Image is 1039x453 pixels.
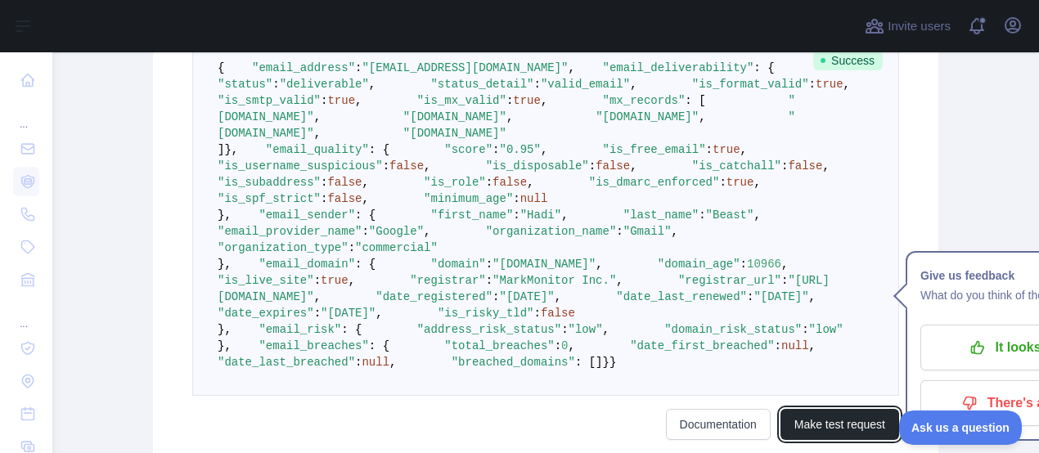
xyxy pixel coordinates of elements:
span: }, [218,258,232,271]
span: , [630,159,636,173]
span: "is_spf_strict" [218,192,321,205]
span: "[EMAIL_ADDRESS][DOMAIN_NAME]" [362,61,568,74]
span: "email_deliverability" [603,61,754,74]
span: false [493,176,527,189]
span: "Google" [369,225,424,238]
span: , [603,323,609,336]
span: } [609,356,616,369]
span: : [486,274,493,287]
span: : [349,241,355,254]
span: : [534,78,541,91]
span: : [321,192,327,205]
span: "email_domain" [259,258,355,271]
span: "date_expires" [218,307,314,320]
span: , [541,143,547,156]
span: }, [218,323,232,336]
span: , [555,290,561,303]
span: , [506,110,513,123]
span: "valid_email" [541,78,630,91]
span: : { [355,209,376,222]
span: "status_detail" [430,78,533,91]
span: null [520,192,548,205]
span: : [775,339,781,352]
span: : [747,290,753,303]
span: "date_last_breached" [218,356,355,369]
span: }, [224,143,238,156]
span: "is_subaddress" [218,176,321,189]
span: , [569,61,575,74]
span: "address_risk_status" [417,323,561,336]
span: : [486,176,493,189]
span: "commercial" [355,241,438,254]
span: "status" [218,78,272,91]
span: "domain" [430,258,485,271]
span: "[DOMAIN_NAME]" [493,258,596,271]
span: Success [813,51,883,70]
span: , [424,159,430,173]
a: Documentation [666,409,771,440]
span: "minimum_age" [424,192,513,205]
span: : [706,143,713,156]
span: "is_catchall" [692,159,781,173]
span: : [740,258,747,271]
span: "email_quality" [266,143,369,156]
span: "domain_risk_status" [664,323,802,336]
span: "email_address" [252,61,355,74]
span: , [369,78,376,91]
span: true [321,274,349,287]
span: , [527,176,533,189]
span: : [513,192,519,205]
span: "date_registered" [376,290,493,303]
span: , [314,110,321,123]
span: "Beast" [706,209,754,222]
span: "MarkMonitor Inc." [493,274,616,287]
span: : { [369,339,389,352]
span: : [493,290,499,303]
span: false [389,159,424,173]
span: : [781,274,788,287]
span: , [541,94,547,107]
span: "is_live_site" [218,274,314,287]
span: : [383,159,389,173]
span: : [321,94,327,107]
span: : [321,176,327,189]
span: : [355,356,362,369]
span: : { [341,323,362,336]
span: : [] [575,356,603,369]
span: "is_mx_valid" [417,94,506,107]
span: "is_disposable" [486,159,589,173]
span: { [218,61,224,74]
span: "low" [569,323,603,336]
span: 10966 [747,258,781,271]
span: : [719,176,726,189]
span: "date_last_renewed" [616,290,747,303]
span: false [788,159,822,173]
span: : [355,61,362,74]
span: , [424,225,430,238]
span: "[DOMAIN_NAME]" [596,110,699,123]
span: , [809,339,816,352]
span: "is_risky_tld" [438,307,534,320]
span: : [362,225,368,238]
span: "low" [809,323,843,336]
span: } [603,356,609,369]
span: true [816,78,843,91]
span: "last_name" [623,209,699,222]
span: , [561,209,568,222]
span: : [781,159,788,173]
div: ... [13,98,39,131]
span: : [506,94,513,107]
span: "organization_type" [218,241,349,254]
span: "organization_name" [486,225,617,238]
span: }, [218,339,232,352]
span: "email_breaches" [259,339,368,352]
span: , [672,225,678,238]
span: : [314,307,321,320]
span: : [555,339,561,352]
button: Invite users [861,13,954,39]
span: "total_breaches" [444,339,554,352]
span: true [713,143,740,156]
span: null [781,339,809,352]
span: , [376,307,382,320]
span: false [541,307,575,320]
